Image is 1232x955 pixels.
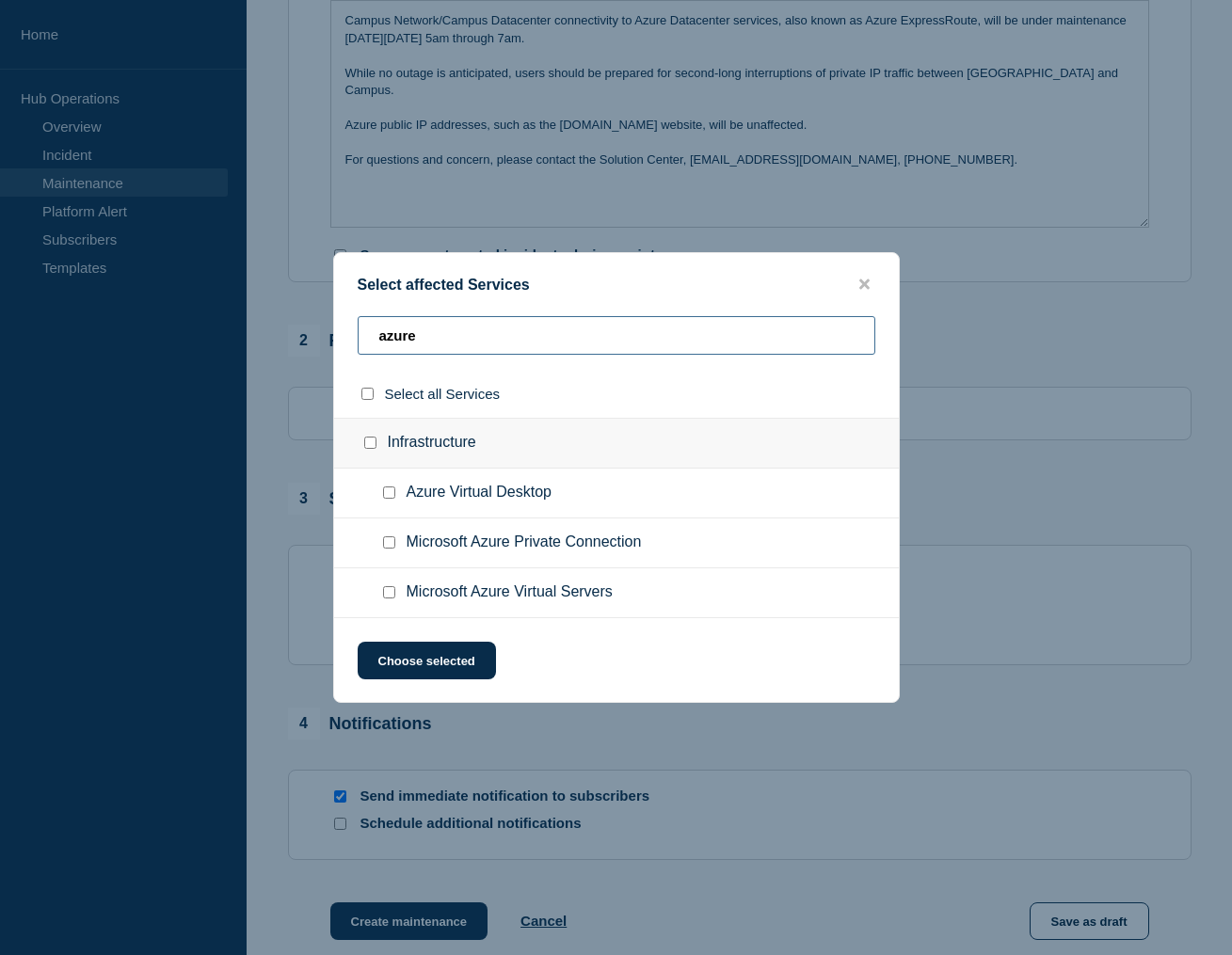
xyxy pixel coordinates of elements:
input: Azure Virtual Desktop checkbox [383,486,395,499]
div: Infrastructure [334,418,899,469]
input: Infrastructure checkbox [364,437,376,449]
span: Select all Services [385,386,501,402]
input: select all checkbox [361,388,374,400]
span: Microsoft Azure Private Connection [407,533,642,552]
span: Microsoft Azure Virtual Servers [407,583,613,602]
input: Microsoft Azure Virtual Servers checkbox [383,586,395,598]
div: Select affected Services [334,276,899,294]
input: Search [358,316,875,355]
button: Choose selected [358,642,496,679]
input: Microsoft Azure Private Connection checkbox [383,536,395,549]
span: Azure Virtual Desktop [407,484,552,502]
button: close button [854,276,875,294]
